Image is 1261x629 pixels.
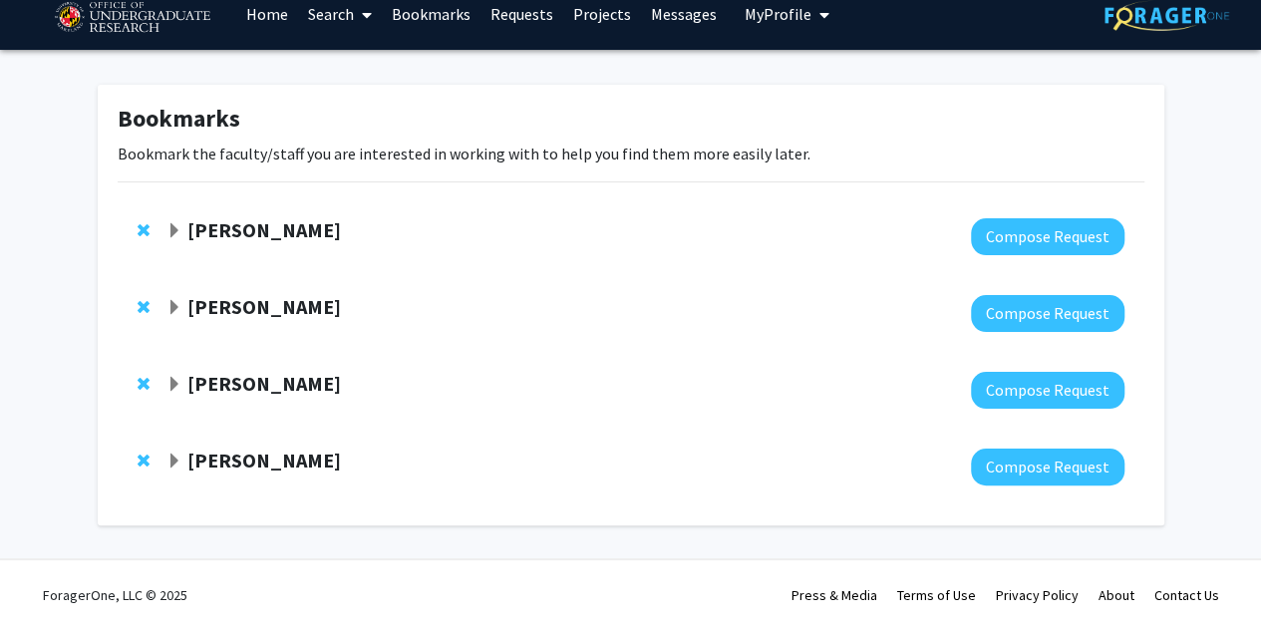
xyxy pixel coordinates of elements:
[166,223,182,239] span: Expand Madeleine Youngs Bookmark
[187,217,341,242] strong: [PERSON_NAME]
[971,372,1124,409] button: Compose Request to Peter Murrell
[118,105,1144,134] h1: Bookmarks
[1099,586,1134,604] a: About
[166,377,182,393] span: Expand Peter Murrell Bookmark
[138,453,150,469] span: Remove Jeffery Klauda from bookmarks
[1154,586,1219,604] a: Contact Us
[15,539,85,614] iframe: Chat
[187,448,341,472] strong: [PERSON_NAME]
[187,371,341,396] strong: [PERSON_NAME]
[118,142,1144,165] p: Bookmark the faculty/staff you are interested in working with to help you find them more easily l...
[187,294,341,319] strong: [PERSON_NAME]
[971,295,1124,332] button: Compose Request to Chunyan Yang
[745,4,811,24] span: My Profile
[971,218,1124,255] button: Compose Request to Madeleine Youngs
[138,222,150,238] span: Remove Madeleine Youngs from bookmarks
[897,586,976,604] a: Terms of Use
[166,300,182,316] span: Expand Chunyan Yang Bookmark
[138,376,150,392] span: Remove Peter Murrell from bookmarks
[138,299,150,315] span: Remove Chunyan Yang from bookmarks
[166,454,182,470] span: Expand Jeffery Klauda Bookmark
[791,586,877,604] a: Press & Media
[996,586,1079,604] a: Privacy Policy
[971,449,1124,485] button: Compose Request to Jeffery Klauda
